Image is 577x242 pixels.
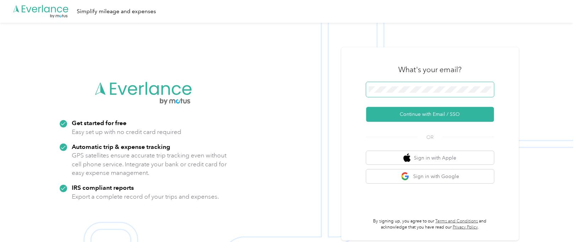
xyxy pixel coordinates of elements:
p: By signing up, you agree to our and acknowledge that you have read our . [366,218,494,231]
img: apple logo [404,154,411,162]
img: google logo [401,172,410,181]
span: OR [418,134,443,141]
p: GPS satellites ensure accurate trip tracking even without cell phone service. Integrate your bank... [72,151,227,177]
h3: What's your email? [399,65,462,75]
p: Export a complete record of your trips and expenses. [72,192,219,201]
strong: Automatic trip & expense tracking [72,143,171,150]
strong: IRS compliant reports [72,184,134,191]
a: Terms and Conditions [436,219,478,224]
button: Continue with Email / SSO [366,107,494,122]
button: apple logoSign in with Apple [366,151,494,165]
p: Easy set up with no credit card required [72,128,182,136]
button: google logoSign in with Google [366,170,494,183]
div: Simplify mileage and expenses [77,7,156,16]
strong: Get started for free [72,119,127,127]
a: Privacy Policy [453,225,478,230]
